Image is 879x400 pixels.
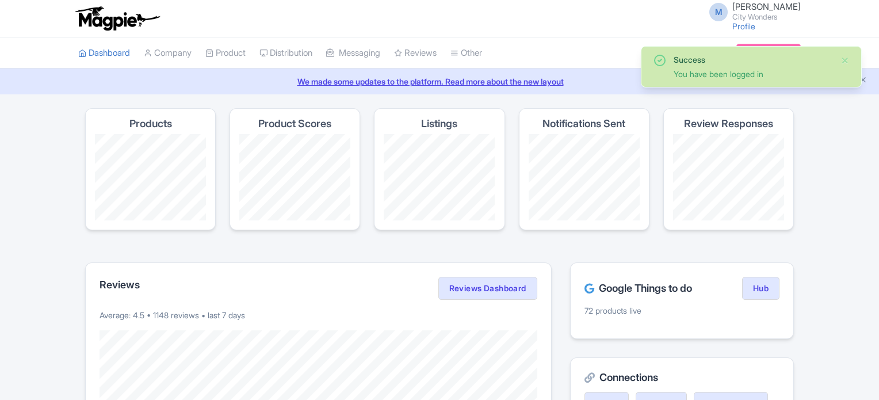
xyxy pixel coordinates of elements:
p: 72 products live [584,304,779,317]
p: Average: 4.5 • 1148 reviews • last 7 days [100,309,537,321]
a: We made some updates to the platform. Read more about the new layout [7,75,872,87]
a: Other [450,37,482,69]
button: Close [840,54,850,67]
h2: Reviews [100,279,140,291]
a: Distribution [259,37,312,69]
a: Company [144,37,192,69]
img: logo-ab69f6fb50320c5b225c76a69d11143b.png [72,6,162,31]
a: Reviews Dashboard [438,277,537,300]
h4: Products [129,118,172,129]
h2: Connections [584,372,779,383]
a: Hub [742,277,779,300]
a: Messaging [326,37,380,69]
a: Profile [732,21,755,31]
a: Dashboard [78,37,130,69]
span: M [709,3,728,21]
h4: Review Responses [684,118,773,129]
button: Close announcement [859,74,867,87]
a: M [PERSON_NAME] City Wonders [702,2,801,21]
a: Product [205,37,246,69]
div: You have been logged in [674,68,831,80]
div: Success [674,54,831,66]
h4: Notifications Sent [542,118,625,129]
small: City Wonders [732,13,801,21]
h2: Google Things to do [584,283,692,294]
h4: Listings [421,118,457,129]
h4: Product Scores [258,118,331,129]
a: Subscription [736,44,801,61]
span: [PERSON_NAME] [732,1,801,12]
a: Reviews [394,37,437,69]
